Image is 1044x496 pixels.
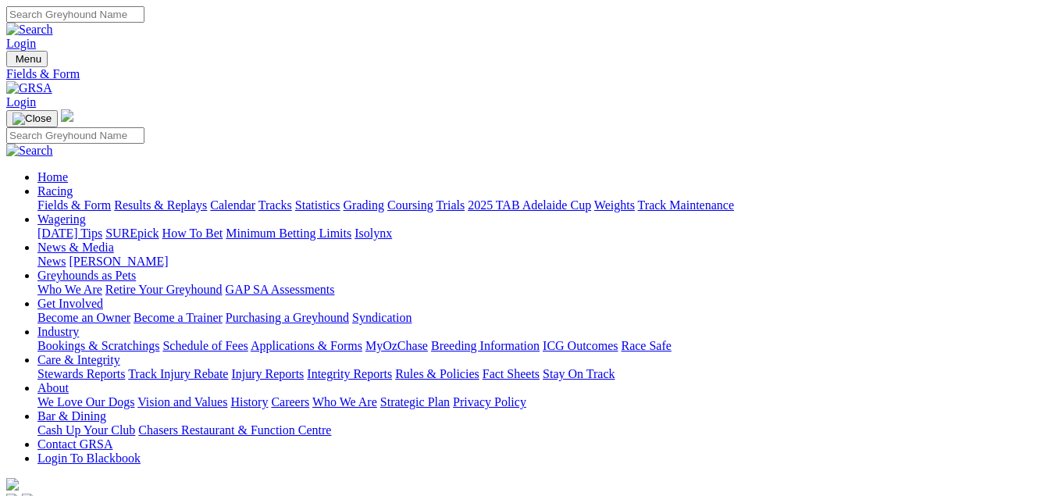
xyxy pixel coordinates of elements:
img: logo-grsa-white.png [6,478,19,491]
a: [DATE] Tips [37,227,102,240]
a: Rules & Policies [395,367,479,380]
a: MyOzChase [365,339,428,352]
a: Login [6,37,36,50]
a: Grading [344,198,384,212]
a: Careers [271,395,309,409]
a: Statistics [295,198,340,212]
a: Race Safe [621,339,671,352]
a: Cash Up Your Club [37,423,135,437]
a: How To Bet [162,227,223,240]
a: Who We Are [37,283,102,296]
a: Track Injury Rebate [128,367,228,380]
a: Stay On Track [543,367,615,380]
a: Breeding Information [431,339,540,352]
a: Retire Your Greyhound [105,283,223,296]
div: Get Involved [37,311,1038,325]
a: Stewards Reports [37,367,125,380]
a: Chasers Restaurant & Function Centre [138,423,331,437]
a: Schedule of Fees [162,339,248,352]
a: Care & Integrity [37,353,120,366]
a: Isolynx [355,227,392,240]
a: Vision and Values [137,395,227,409]
a: GAP SA Assessments [226,283,335,296]
div: News & Media [37,255,1038,269]
img: Search [6,23,53,37]
button: Toggle navigation [6,51,48,67]
a: History [230,395,268,409]
a: Coursing [387,198,433,212]
a: News & Media [37,241,114,254]
a: Results & Replays [114,198,207,212]
button: Toggle navigation [6,110,58,127]
a: Purchasing a Greyhound [226,311,349,324]
div: Racing [37,198,1038,212]
img: GRSA [6,81,52,95]
a: Become an Owner [37,311,130,324]
a: Calendar [210,198,255,212]
a: Injury Reports [231,367,304,380]
a: Become a Trainer [134,311,223,324]
a: ICG Outcomes [543,339,618,352]
a: Industry [37,325,79,338]
div: Wagering [37,227,1038,241]
a: 2025 TAB Adelaide Cup [468,198,591,212]
a: Privacy Policy [453,395,526,409]
a: Login [6,95,36,109]
a: Fields & Form [37,198,111,212]
a: [PERSON_NAME] [69,255,168,268]
div: Industry [37,339,1038,353]
a: Login To Blackbook [37,451,141,465]
a: Track Maintenance [638,198,734,212]
img: logo-grsa-white.png [61,109,73,122]
a: Bookings & Scratchings [37,339,159,352]
a: Home [37,170,68,184]
a: Contact GRSA [37,437,112,451]
input: Search [6,6,144,23]
a: Syndication [352,311,412,324]
a: Wagering [37,212,86,226]
a: News [37,255,66,268]
a: Bar & Dining [37,409,106,423]
a: SUREpick [105,227,159,240]
a: Minimum Betting Limits [226,227,351,240]
div: Care & Integrity [37,367,1038,381]
span: Menu [16,53,41,65]
img: Search [6,144,53,158]
a: Strategic Plan [380,395,450,409]
div: About [37,395,1038,409]
a: Applications & Forms [251,339,362,352]
div: Greyhounds as Pets [37,283,1038,297]
a: About [37,381,69,394]
input: Search [6,127,144,144]
a: Fields & Form [6,67,1038,81]
a: Who We Are [312,395,377,409]
a: Fact Sheets [483,367,540,380]
a: We Love Our Dogs [37,395,134,409]
a: Greyhounds as Pets [37,269,136,282]
a: Weights [594,198,635,212]
a: Trials [436,198,465,212]
div: Bar & Dining [37,423,1038,437]
a: Get Involved [37,297,103,310]
a: Racing [37,184,73,198]
a: Integrity Reports [307,367,392,380]
img: Close [12,112,52,125]
a: Tracks [258,198,292,212]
